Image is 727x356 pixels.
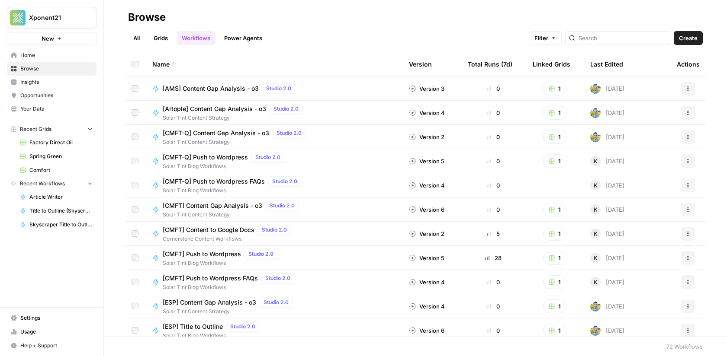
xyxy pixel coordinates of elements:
[590,229,624,239] div: [DATE]
[590,132,624,142] div: [DATE]
[29,207,93,215] span: Title to Outline (Skyscraper Test)
[468,181,519,190] div: 0
[152,200,395,219] a: [CMFT] Content Gap Analysis - o3Studio 2.0Solar Tint Content Strategy
[152,176,395,194] a: [CMFT-Q] Push to Wordpress FAQsStudio 2.0Solar Tint Blog Workflows
[409,229,444,238] div: Version 2
[594,278,598,286] span: K
[533,52,570,76] div: Linked Grids
[7,311,97,325] a: Settings
[163,274,258,283] span: [CMFT] Push to Wordpress FAQs
[163,322,223,331] span: [ESP] Title to Outline
[163,226,254,234] span: [CMFT] Content to Google Docs
[152,225,395,243] a: [CMFT] Content to Google DocsStudio 2.0Cornerstone Content Workflows
[20,105,93,113] span: Your Data
[543,154,566,168] button: 1
[409,157,444,165] div: Version 5
[594,157,598,165] span: K
[163,187,305,194] span: Solar Tint Blog Workflows
[468,254,519,262] div: 28
[594,254,598,262] span: K
[163,114,306,122] span: Solar Tint Content Strategy
[20,328,93,336] span: Usage
[219,31,267,45] a: Power Agents
[529,31,562,45] button: Filter
[163,283,298,291] span: Solar Tint Blog Workflows
[468,52,512,76] div: Total Runs (7d)
[163,177,265,186] span: [CMFT-Q] Push to Wordpress FAQs
[468,302,519,311] div: 0
[468,157,519,165] div: 0
[409,302,445,311] div: Version 4
[163,162,288,170] span: Solar Tint Blog Workflows
[409,326,444,335] div: Version 6
[579,34,666,42] input: Search
[128,31,145,45] a: All
[679,34,698,42] span: Create
[42,34,54,43] span: New
[543,82,566,95] button: 1
[29,139,93,146] span: Factory Direct Oil
[594,205,598,214] span: K
[29,166,93,174] span: Comfort
[543,275,566,289] button: 1
[29,153,93,160] span: Spring Green
[230,323,255,331] span: Studio 2.0
[677,52,700,76] div: Actions
[468,84,519,93] div: 0
[468,326,519,335] div: 0
[152,321,395,340] a: [ESP] Title to OutlineStudio 2.0Solar Tint Blog Workflows
[16,204,97,218] a: Title to Outline (Skyscraper Test)
[152,273,395,291] a: [CMFT] Push to Wordpress FAQsStudio 2.0Solar Tint Blog Workflows
[152,249,395,267] a: [CMFT] Push to WordpressStudio 2.0Solar Tint Blog Workflows
[163,259,281,267] span: Solar Tint Blog Workflows
[666,342,703,351] div: 72 Workflows
[594,229,598,238] span: K
[270,202,295,210] span: Studio 2.0
[543,251,566,265] button: 1
[163,211,302,219] span: Solar Tint Content Strategy
[16,149,97,163] a: Spring Green
[16,163,97,177] a: Comfort
[590,277,624,287] div: [DATE]
[409,181,445,190] div: Version 4
[409,205,444,214] div: Version 6
[20,125,51,133] span: Recent Grids
[248,250,273,258] span: Studio 2.0
[20,180,65,188] span: Recent Workflows
[7,339,97,353] button: Help + Support
[7,7,97,29] button: Workspace: Xponent21
[543,299,566,313] button: 1
[29,221,93,229] span: Skyscraper Title to Outline
[272,178,297,185] span: Studio 2.0
[590,108,601,118] img: 7o9iy2kmmc4gt2vlcbjqaas6vz7k
[590,83,601,94] img: 7o9iy2kmmc4gt2vlcbjqaas6vz7k
[590,108,624,118] div: [DATE]
[152,297,395,315] a: [ESP] Content Gap Analysis - o3Studio 2.0Solar Tint Content Strategy
[163,235,294,243] span: Cornerstone Content Workflows
[590,325,624,336] div: [DATE]
[590,132,601,142] img: 7o9iy2kmmc4gt2vlcbjqaas6vz7k
[590,83,624,94] div: [DATE]
[590,253,624,263] div: [DATE]
[594,181,598,190] span: K
[20,342,93,350] span: Help + Support
[163,332,263,340] span: Solar Tint Blog Workflows
[163,201,262,210] span: [CMFT] Content Gap Analysis - o3
[7,102,97,116] a: Your Data
[255,153,280,161] span: Studio 2.0
[177,31,216,45] a: Workflows
[266,85,291,92] span: Studio 2.0
[468,133,519,141] div: 0
[409,254,444,262] div: Version 5
[152,152,395,170] a: [CMFT-Q] Push to WordpressStudio 2.0Solar Tint Blog Workflows
[409,108,445,117] div: Version 4
[590,301,624,311] div: [DATE]
[590,52,623,76] div: Last Edited
[277,129,302,137] span: Studio 2.0
[7,89,97,102] a: Opportunities
[7,75,97,89] a: Insights
[163,84,259,93] span: [AMS] Content Gap Analysis - o3
[468,205,519,214] div: 0
[7,123,97,136] button: Recent Grids
[163,138,309,146] span: Solar Tint Content Strategy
